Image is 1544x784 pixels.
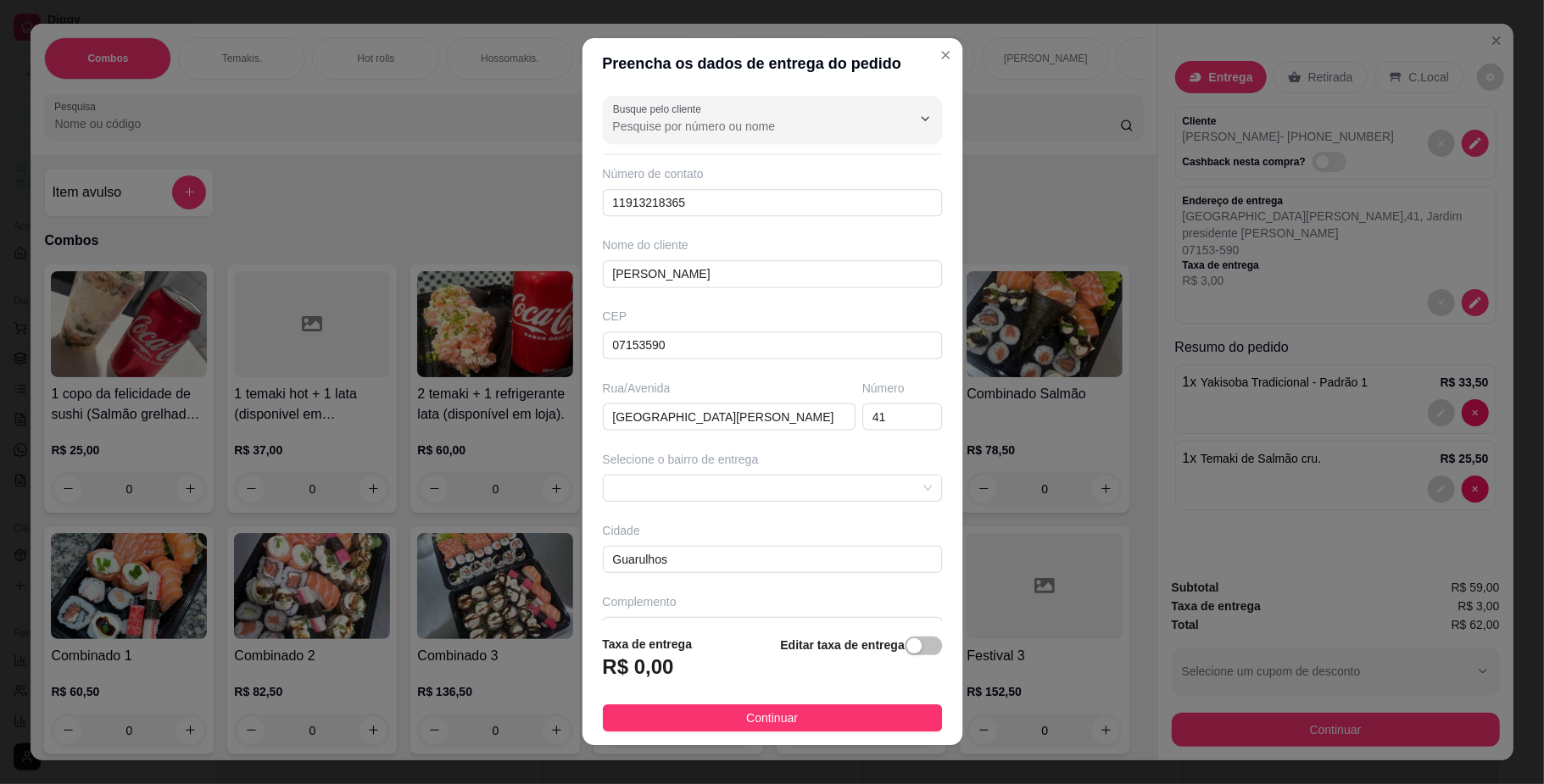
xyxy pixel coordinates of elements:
input: Ex.: Rua Oscar Freire [602,403,855,431]
button: Show suggestions [911,106,939,133]
div: Número [862,380,942,397]
button: Close [932,42,959,70]
input: Ex.: João da Silva [602,261,942,288]
input: ex: próximo ao posto de gasolina [602,618,942,645]
strong: Editar taxa de entrega [780,638,904,652]
input: Busque pelo cliente [612,119,883,136]
input: Ex.: 44 [862,403,942,431]
div: Cidade [602,522,942,539]
button: Continuar [602,704,942,731]
header: Preencha os dados de entrega do pedido [582,39,962,90]
strong: Taxa de entrega [602,637,692,651]
span: Continuar [746,709,798,727]
div: CEP [602,309,942,325]
label: Busque pelo cliente [612,103,706,117]
input: Ex.: (11) 9 8888-9999 [602,190,942,217]
div: Nome do cliente [602,237,942,254]
div: Selecione o bairro de entrega [602,451,942,468]
h3: R$ 0,00 [602,653,673,681]
div: Rua/Avenida [602,380,855,397]
div: Complemento [602,594,942,611]
input: Ex.: 00000-000 [602,332,942,359]
div: Número de contato [602,166,942,183]
input: Ex.: Santo André [602,546,942,573]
